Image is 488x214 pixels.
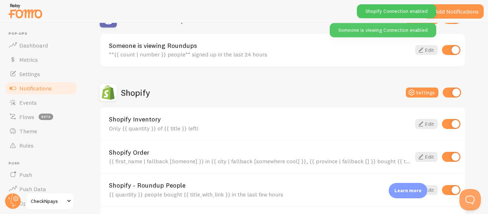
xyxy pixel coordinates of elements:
[9,161,78,166] span: Push
[109,51,411,58] div: **{{ count | number }} people** signed up in the last 24 hours
[4,81,78,95] a: Notifications
[4,168,78,182] a: Push
[415,152,438,162] a: Edit
[19,171,32,178] span: Push
[389,183,427,198] div: Learn more
[4,138,78,153] a: Rules
[19,113,34,120] span: Flows
[19,128,37,135] span: Theme
[4,38,78,53] a: Dashboard
[4,182,78,196] a: Push Data
[19,185,46,193] span: Push Data
[330,23,436,37] div: Someone is viewing Connection enabled
[357,4,436,18] div: Shopify Connection enabled
[39,114,53,120] span: beta
[415,45,438,55] a: Edit
[459,189,481,210] iframe: Help Scout Beacon - Open
[19,56,38,63] span: Metrics
[19,85,52,92] span: Notifications
[26,193,74,210] a: CheckNpays
[406,88,438,98] button: Settings
[4,67,78,81] a: Settings
[19,142,34,149] span: Rules
[4,53,78,67] a: Metrics
[109,116,411,123] a: Shopify Inventory
[109,125,411,131] div: Only {{ quantity }} of {{ title }} left!
[415,119,438,129] a: Edit
[121,87,150,98] h2: Shopify
[415,185,438,195] a: Edit
[109,43,411,49] a: Someone is viewing Roundups
[4,95,78,110] a: Events
[31,197,65,205] span: CheckNpays
[19,70,40,78] span: Settings
[4,110,78,124] a: Flows beta
[100,84,117,101] img: Shopify
[19,99,37,106] span: Events
[9,31,78,36] span: Pop-ups
[394,187,422,194] p: Learn more
[8,2,43,20] img: fomo-relay-logo-orange.svg
[109,149,411,156] a: Shopify Order
[109,158,411,164] div: {{ first_name | fallback [Someone] }} in {{ city | fallback [somewhere cool] }}, {{ province | fa...
[4,124,78,138] a: Theme
[109,191,411,198] div: {{ quantity }} people bought {{ title_with_link }} in the last few hours
[19,42,48,49] span: Dashboard
[109,182,411,189] a: Shopify - Roundup People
